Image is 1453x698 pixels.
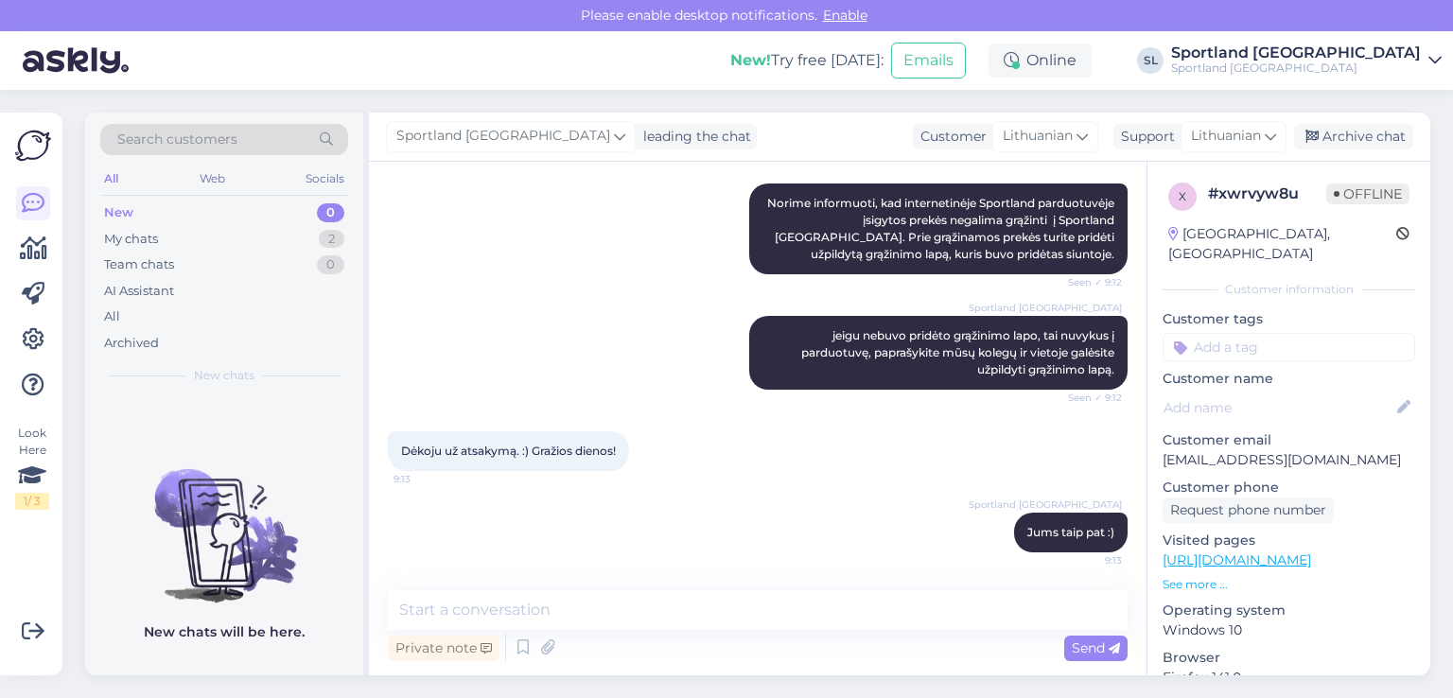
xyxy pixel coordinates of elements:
[85,435,363,605] img: No chats
[1051,275,1122,289] span: Seen ✓ 9:12
[1051,391,1122,405] span: Seen ✓ 9:12
[730,51,771,69] b: New!
[100,166,122,191] div: All
[1163,620,1415,640] p: Windows 10
[401,444,616,458] span: Dėkoju už atsakymą. :) Gražios dienos!
[1326,183,1409,204] span: Offline
[1163,450,1415,470] p: [EMAIL_ADDRESS][DOMAIN_NAME]
[15,425,49,510] div: Look Here
[767,196,1117,261] span: Norime informuoti, kad internetinėje Sportland parduotuvėje įsigytos prekės negalima grąžinti į S...
[104,203,133,222] div: New
[317,203,344,222] div: 0
[194,367,254,384] span: New chats
[1163,601,1415,620] p: Operating system
[117,130,237,149] span: Search customers
[1171,45,1442,76] a: Sportland [GEOGRAPHIC_DATA]Sportland [GEOGRAPHIC_DATA]
[817,7,873,24] span: Enable
[969,301,1122,315] span: Sportland [GEOGRAPHIC_DATA]
[1179,189,1186,203] span: x
[1163,576,1415,593] p: See more ...
[1163,497,1334,523] div: Request phone number
[15,128,51,164] img: Askly Logo
[730,49,884,72] div: Try free [DATE]:
[1163,478,1415,497] p: Customer phone
[891,43,966,79] button: Emails
[1051,553,1122,567] span: 9:13
[1027,525,1114,539] span: Jums taip pat :)
[989,44,1092,78] div: Online
[319,230,344,249] div: 2
[1208,183,1326,205] div: # xwrvyw8u
[1171,45,1421,61] div: Sportland [GEOGRAPHIC_DATA]
[396,126,610,147] span: Sportland [GEOGRAPHIC_DATA]
[1191,126,1261,147] span: Lithuanian
[1163,551,1311,568] a: [URL][DOMAIN_NAME]
[1168,224,1396,264] div: [GEOGRAPHIC_DATA], [GEOGRAPHIC_DATA]
[317,255,344,274] div: 0
[1003,126,1073,147] span: Lithuanian
[104,334,159,353] div: Archived
[1163,281,1415,298] div: Customer information
[1171,61,1421,76] div: Sportland [GEOGRAPHIC_DATA]
[1163,333,1415,361] input: Add a tag
[1163,668,1415,688] p: Firefox 141.0
[1137,47,1164,74] div: SL
[1113,127,1175,147] div: Support
[104,255,174,274] div: Team chats
[913,127,987,147] div: Customer
[1294,124,1413,149] div: Archive chat
[969,497,1122,512] span: Sportland [GEOGRAPHIC_DATA]
[1163,369,1415,389] p: Customer name
[196,166,229,191] div: Web
[15,493,49,510] div: 1 / 3
[1163,309,1415,329] p: Customer tags
[1163,531,1415,550] p: Visited pages
[636,127,751,147] div: leading the chat
[104,307,120,326] div: All
[388,636,499,661] div: Private note
[144,622,305,642] p: New chats will be here.
[1163,648,1415,668] p: Browser
[1164,397,1393,418] input: Add name
[394,472,464,486] span: 9:13
[104,282,174,301] div: AI Assistant
[1072,639,1120,656] span: Send
[801,328,1117,376] span: jeigu nebuvo pridėto grąžinimo lapo, tai nuvykus į parduotuvę, paprašykite mūsų kolegų ir vietoje...
[104,230,158,249] div: My chats
[1163,430,1415,450] p: Customer email
[302,166,348,191] div: Socials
